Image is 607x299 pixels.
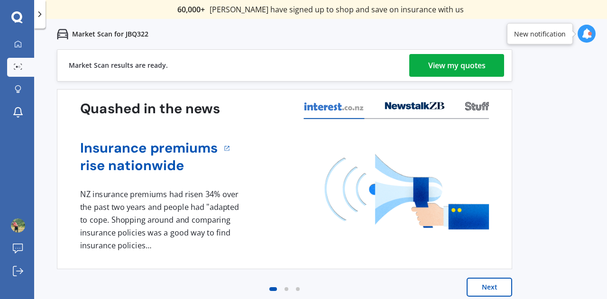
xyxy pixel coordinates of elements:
[72,29,148,39] p: Market Scan for JBQ322
[428,54,486,77] div: View my quotes
[325,154,489,229] img: media image
[80,139,218,157] a: Insurance premiums
[514,29,566,38] div: New notification
[11,218,25,233] img: ACg8ocIF9UWUXXyKaqNeF7nhG2qgZYxkGI_fTXpmaLM1NzzHBffHwLZd=s96-c
[80,100,220,118] h3: Quashed in the news
[409,54,504,77] a: View my quotes
[467,278,512,297] button: Next
[80,188,242,252] div: NZ insurance premiums had risen 34% over the past two years and people had "adapted to cope. Shop...
[57,28,68,40] img: car.f15378c7a67c060ca3f3.svg
[69,50,168,81] div: Market Scan results are ready.
[80,157,218,174] a: rise nationwide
